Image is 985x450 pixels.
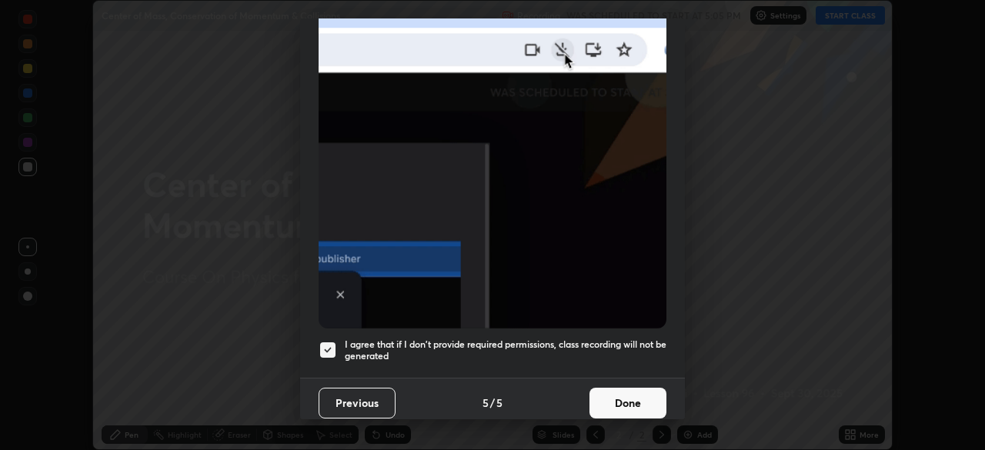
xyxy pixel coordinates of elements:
[345,338,666,362] h5: I agree that if I don't provide required permissions, class recording will not be generated
[496,395,503,411] h4: 5
[589,388,666,418] button: Done
[482,395,489,411] h4: 5
[319,388,396,418] button: Previous
[490,395,495,411] h4: /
